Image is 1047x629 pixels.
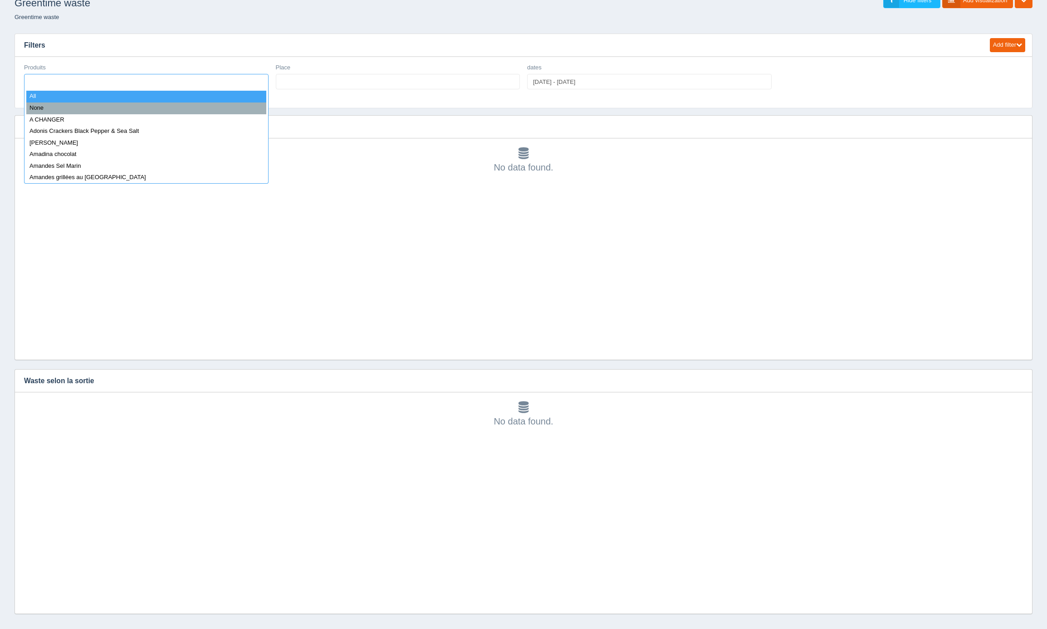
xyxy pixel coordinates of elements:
[26,172,266,184] div: Amandes grillées au [GEOGRAPHIC_DATA]
[26,126,266,137] div: Adonis Crackers Black Pepper & Sea Salt
[26,114,266,126] div: A CHANGER
[26,91,266,102] div: All
[26,161,266,172] div: Amandes Sel Marin
[26,137,266,149] div: [PERSON_NAME]
[26,149,266,161] div: Amadina chocolat
[26,102,266,114] div: None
